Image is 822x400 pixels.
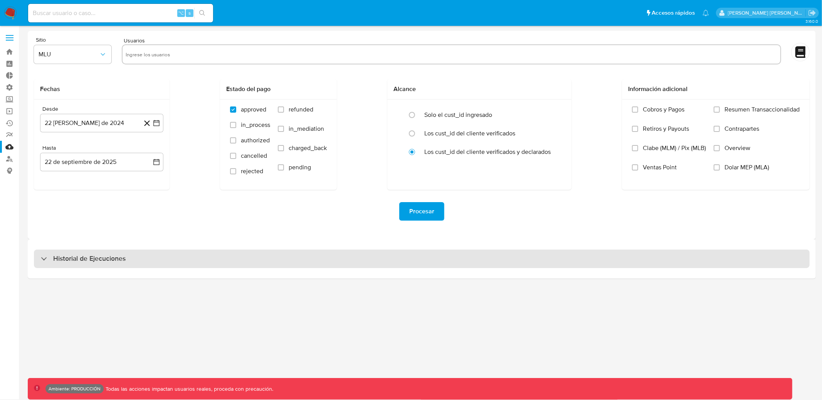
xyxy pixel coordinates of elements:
[28,8,213,18] input: Buscar usuario o caso...
[703,10,709,16] a: Notificaciones
[652,9,695,17] span: Accesos rápidos
[728,9,806,17] p: christian.palomeque@mercadolibre.com.co
[188,9,191,17] span: s
[104,385,273,393] p: Todas las acciones impactan usuarios reales, proceda con precaución.
[178,9,184,17] span: ⌥
[194,8,210,19] button: search-icon
[49,387,101,390] p: Ambiente: PRODUCCIÓN
[808,9,816,17] a: Salir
